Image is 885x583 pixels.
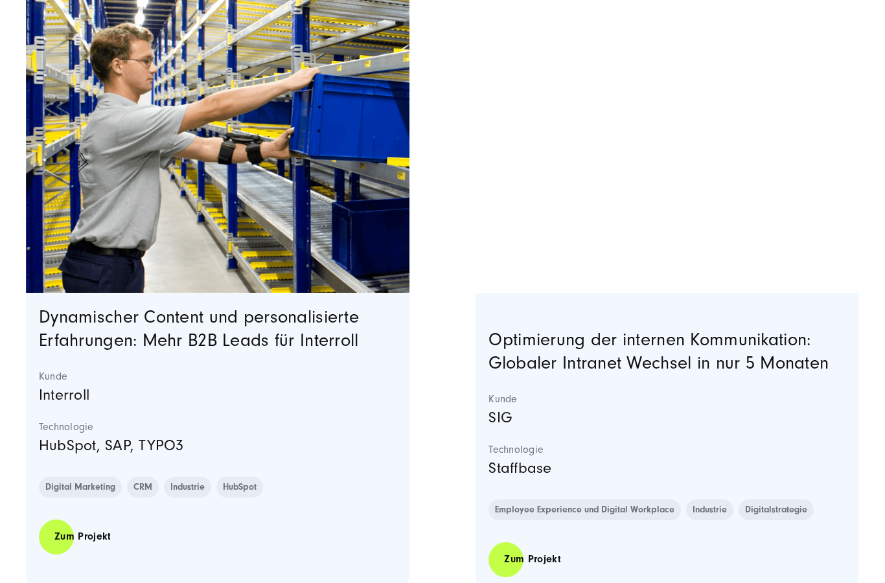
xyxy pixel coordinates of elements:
[39,383,397,407] p: Interroll
[488,499,681,520] a: Employee Experience und Digital Workplace
[39,433,397,458] p: HubSpot, SAP, TYPO3
[39,518,127,555] a: Zum Projekt
[686,499,733,520] a: Industrie
[39,477,122,497] a: Digital Marketing
[39,420,397,433] strong: Technologie
[164,477,211,497] a: Industrie
[216,477,263,497] a: HubSpot
[739,499,814,520] a: Digitalstrategie
[488,330,829,373] a: Optimierung der internen Kommunikation: Globaler Intranet Wechsel in nur 5 Monaten
[488,443,846,456] strong: Technologie
[39,307,359,350] a: Dynamischer Content und personalisierte Erfahrungen: Mehr B2B Leads für Interroll
[488,393,846,406] strong: Kunde
[39,370,397,383] strong: Kunde
[488,406,846,430] p: SIG
[488,541,577,578] a: Zum Projekt
[488,456,846,481] p: Staffbase
[127,477,159,497] a: CRM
